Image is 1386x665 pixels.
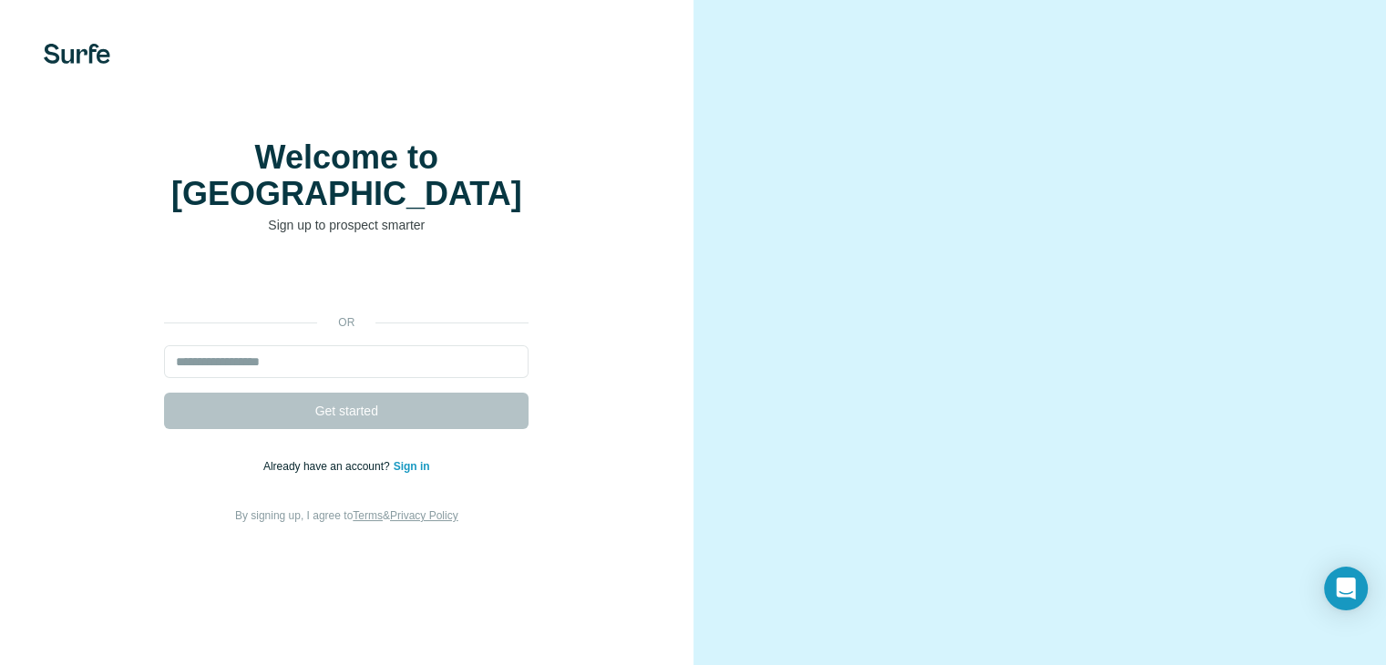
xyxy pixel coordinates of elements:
span: Already have an account? [263,460,394,473]
p: or [317,314,375,331]
iframe: Botón Iniciar sesión con Google [155,261,538,302]
h1: Welcome to [GEOGRAPHIC_DATA] [164,139,529,212]
a: Sign in [394,460,430,473]
span: By signing up, I agree to & [235,509,458,522]
a: Terms [353,509,383,522]
p: Sign up to prospect smarter [164,216,529,234]
a: Privacy Policy [390,509,458,522]
img: Surfe's logo [44,44,110,64]
div: Open Intercom Messenger [1324,567,1368,610]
